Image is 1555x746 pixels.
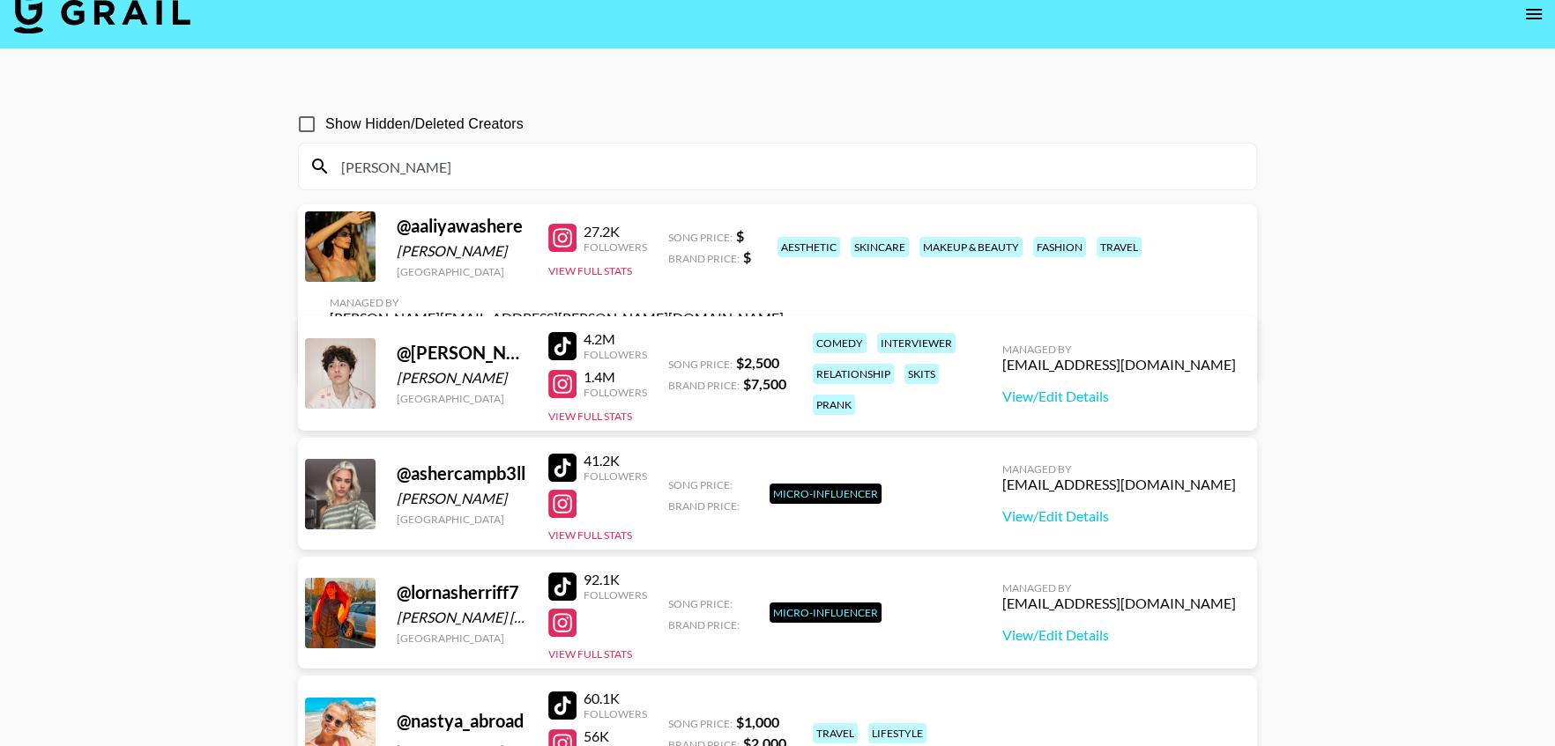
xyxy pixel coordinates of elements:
[770,484,882,504] div: Micro-Influencer
[668,379,740,392] span: Brand Price:
[668,252,740,265] span: Brand Price:
[548,528,632,542] button: View Full Stats
[584,728,647,745] div: 56K
[330,309,784,327] div: [PERSON_NAME][EMAIL_ADDRESS][PERSON_NAME][DOMAIN_NAME]
[736,713,779,730] strong: $ 1,000
[770,602,882,623] div: Micro-Influencer
[584,452,647,469] div: 41.2K
[851,237,909,257] div: skincare
[584,690,647,707] div: 60.1K
[1002,581,1236,595] div: Managed By
[584,469,647,483] div: Followers
[397,242,527,260] div: [PERSON_NAME]
[777,237,840,257] div: aesthetic
[1002,356,1236,373] div: [EMAIL_ADDRESS][DOMAIN_NAME]
[668,478,733,491] span: Song Price:
[1002,343,1236,356] div: Managed By
[668,358,733,371] span: Song Price:
[1002,388,1236,405] a: View/Edit Details
[668,717,733,730] span: Song Price:
[584,571,647,588] div: 92.1K
[736,354,779,371] strong: $ 2,500
[325,114,524,135] span: Show Hidden/Deleted Creators
[743,248,751,265] strong: $
[668,499,740,513] span: Brand Price:
[1002,462,1236,476] div: Managed By
[904,364,939,384] div: skits
[397,632,527,645] div: [GEOGRAPHIC_DATA]
[330,296,784,309] div: Managed By
[331,152,1246,181] input: Search by User Name
[877,333,956,353] div: interviewer
[668,597,733,610] span: Song Price:
[1002,626,1236,644] a: View/Edit Details
[397,342,527,364] div: @ [PERSON_NAME].[PERSON_NAME]
[584,223,647,240] div: 27.2K
[1033,237,1086,257] div: fashion
[584,330,647,348] div: 4.2M
[813,364,894,384] div: relationship
[548,410,632,423] button: View Full Stats
[668,231,733,244] span: Song Price:
[813,723,858,743] div: travel
[668,618,740,632] span: Brand Price:
[548,647,632,661] button: View Full Stats
[813,333,867,353] div: comedy
[1002,595,1236,612] div: [EMAIL_ADDRESS][DOMAIN_NAME]
[743,375,786,392] strong: $ 7,500
[584,707,647,720] div: Followers
[1002,507,1236,525] a: View/Edit Details
[919,237,1023,257] div: makeup & beauty
[584,240,647,254] div: Followers
[584,348,647,361] div: Followers
[736,227,744,244] strong: $
[397,581,527,603] div: @ lornasherriff7
[584,368,647,386] div: 1.4M
[397,392,527,405] div: [GEOGRAPHIC_DATA]
[813,395,855,415] div: prank
[397,369,527,387] div: [PERSON_NAME]
[1002,476,1236,493] div: [EMAIL_ADDRESS][DOMAIN_NAME]
[868,723,926,743] div: lifestyle
[397,513,527,526] div: [GEOGRAPHIC_DATA]
[397,490,527,507] div: [PERSON_NAME]
[397,215,527,237] div: @ aaliyawashere
[397,462,527,484] div: @ ashercampb3ll
[397,609,527,626] div: [PERSON_NAME] [PERSON_NAME]
[397,265,527,278] div: [GEOGRAPHIC_DATA]
[397,710,527,732] div: @ nastya_abroad
[584,386,647,399] div: Followers
[548,264,632,277] button: View Full Stats
[584,588,647,602] div: Followers
[1097,237,1142,257] div: travel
